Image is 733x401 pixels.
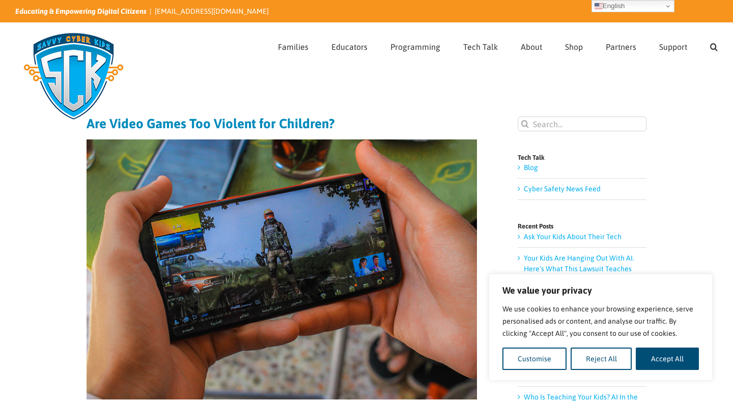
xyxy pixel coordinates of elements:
[524,254,634,283] a: Your Kids Are Hanging Out With AI. Here’s What This Lawsuit Teaches Us.
[518,117,532,131] input: Search
[331,23,368,68] a: Educators
[502,348,567,370] button: Customise
[278,23,308,68] a: Families
[524,233,622,241] a: Ask Your Kids About Their Tech
[15,7,147,15] i: Educating & Empowering Digital Citizens
[571,348,632,370] button: Reject All
[524,163,538,171] a: Blog
[390,23,440,68] a: Programming
[606,23,636,68] a: Partners
[565,23,583,68] a: Shop
[15,25,132,127] img: Savvy Cyber Kids Logo
[521,23,542,68] a: About
[710,23,718,68] a: Search
[463,43,498,51] span: Tech Talk
[331,43,368,51] span: Educators
[524,185,601,193] a: Cyber Safety News Feed
[659,43,687,51] span: Support
[278,23,718,68] nav: Main Menu
[595,2,603,10] img: en
[155,7,269,15] a: [EMAIL_ADDRESS][DOMAIN_NAME]
[518,154,646,161] h4: Tech Talk
[606,43,636,51] span: Partners
[463,23,498,68] a: Tech Talk
[502,303,699,339] p: We use cookies to enhance your browsing experience, serve personalised ads or content, and analys...
[518,223,646,230] h4: Recent Posts
[659,23,687,68] a: Support
[518,117,646,131] input: Search...
[521,43,542,51] span: About
[390,43,440,51] span: Programming
[502,284,699,297] p: We value your privacy
[278,43,308,51] span: Families
[565,43,583,51] span: Shop
[87,117,477,131] h1: Are Video Games Too Violent for Children?
[636,348,699,370] button: Accept All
